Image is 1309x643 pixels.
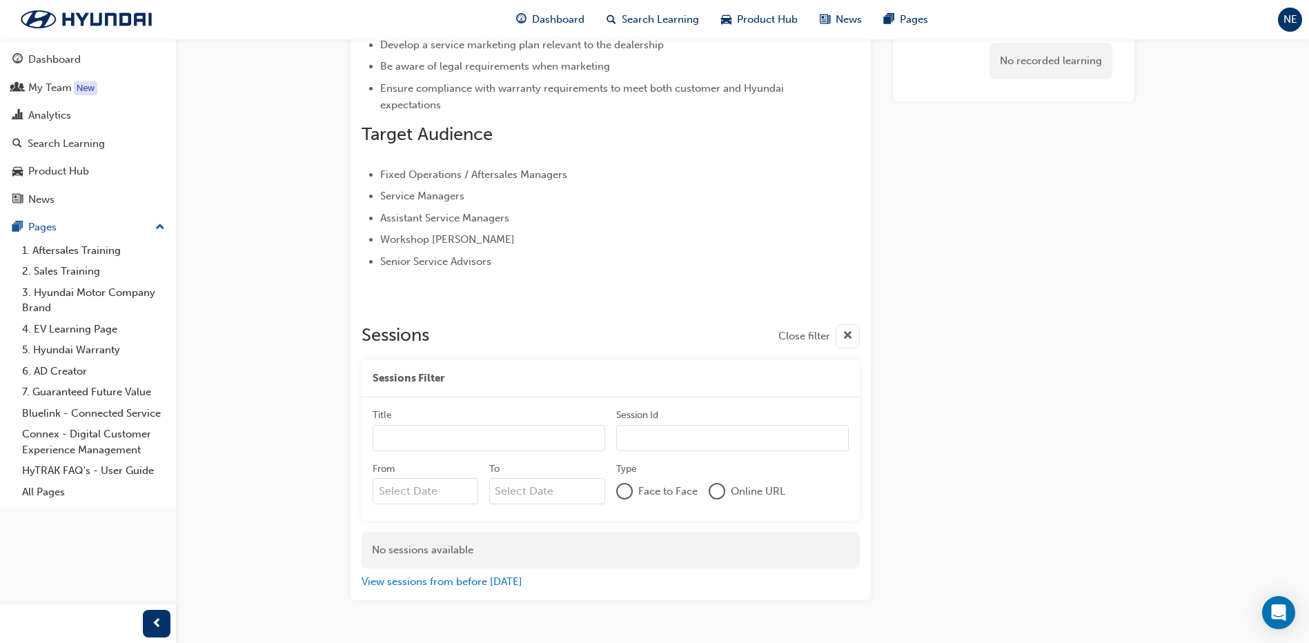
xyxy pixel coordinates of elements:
input: Session Id [616,425,849,451]
button: NE [1278,8,1302,32]
span: chart-icon [12,110,23,122]
span: guage-icon [12,54,23,66]
a: pages-iconPages [873,6,939,34]
span: search-icon [607,11,616,28]
a: Analytics [6,103,170,128]
div: Type [616,462,637,476]
a: 7. Guaranteed Future Value [17,382,170,403]
h2: Sessions [362,324,429,348]
input: To [489,478,606,504]
span: news-icon [820,11,830,28]
div: Search Learning [28,136,105,152]
a: All Pages [17,482,170,503]
a: news-iconNews [809,6,873,34]
a: Dashboard [6,47,170,72]
a: 5. Hyundai Warranty [17,339,170,361]
span: Pages [900,12,928,28]
button: DashboardMy TeamAnalyticsSearch LearningProduct HubNews [6,44,170,215]
div: Dashboard [28,52,81,68]
a: 3. Hyundai Motor Company Brand [17,282,170,319]
input: From [373,478,478,504]
a: Connex - Digital Customer Experience Management [17,424,170,460]
span: Face to Face [638,484,698,499]
div: News [28,192,55,208]
a: 6. AD Creator [17,361,170,382]
span: prev-icon [152,615,162,633]
span: Sessions Filter [373,370,444,386]
a: Product Hub [6,159,170,184]
a: 1. Aftersales Training [17,240,170,261]
a: News [6,187,170,212]
div: From [373,462,395,476]
span: Be aware of legal requirements when marketing [380,60,610,72]
div: No recorded learning [990,43,1112,79]
a: search-iconSearch Learning [596,6,710,34]
div: Tooltip anchor [74,81,97,95]
span: Product Hub [737,12,798,28]
a: 4. EV Learning Page [17,319,170,340]
span: search-icon [12,138,22,150]
div: Pages [28,219,57,235]
a: guage-iconDashboard [505,6,596,34]
span: pages-icon [12,221,23,234]
span: Dashboard [532,12,584,28]
span: Close filter [778,328,830,344]
span: Develop a service marketing plan relevant to the dealership [380,39,664,51]
a: HyTRAK FAQ's - User Guide [17,460,170,482]
div: Analytics [28,108,71,123]
span: News [836,12,862,28]
span: news-icon [12,194,23,206]
button: Pages [6,215,170,240]
div: Session Id [616,408,658,422]
div: My Team [28,80,72,96]
span: Search Learning [622,12,699,28]
span: Ensure compliance with warranty requirements to meet both customer and Hyundai expectations [380,82,787,111]
span: up-icon [155,219,165,237]
span: NE [1283,12,1297,28]
span: guage-icon [516,11,526,28]
span: Target Audience [362,123,493,145]
div: To [489,462,500,476]
span: people-icon [12,82,23,95]
a: car-iconProduct Hub [710,6,809,34]
span: Fixed Operations / Aftersales Managers [380,168,567,181]
div: Open Intercom Messenger [1262,596,1295,629]
div: Product Hub [28,164,89,179]
span: Senior Service Advisors [380,255,491,268]
span: Assistant Service Managers [380,212,509,224]
span: car-icon [12,166,23,178]
span: Workshop [PERSON_NAME] [380,233,515,246]
span: Online URL [731,484,785,499]
button: Close filter [778,324,860,348]
input: Title [373,425,605,451]
span: Service Managers [380,190,464,202]
span: pages-icon [884,11,894,28]
span: car-icon [721,11,731,28]
span: cross-icon [843,328,853,345]
button: View sessions from before [DATE] [362,574,522,590]
div: No sessions available [362,532,860,568]
a: Search Learning [6,131,170,157]
div: Title [373,408,392,422]
img: Trak [7,5,166,34]
a: My Team [6,75,170,101]
a: Bluelink - Connected Service [17,403,170,424]
a: 2. Sales Training [17,261,170,282]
